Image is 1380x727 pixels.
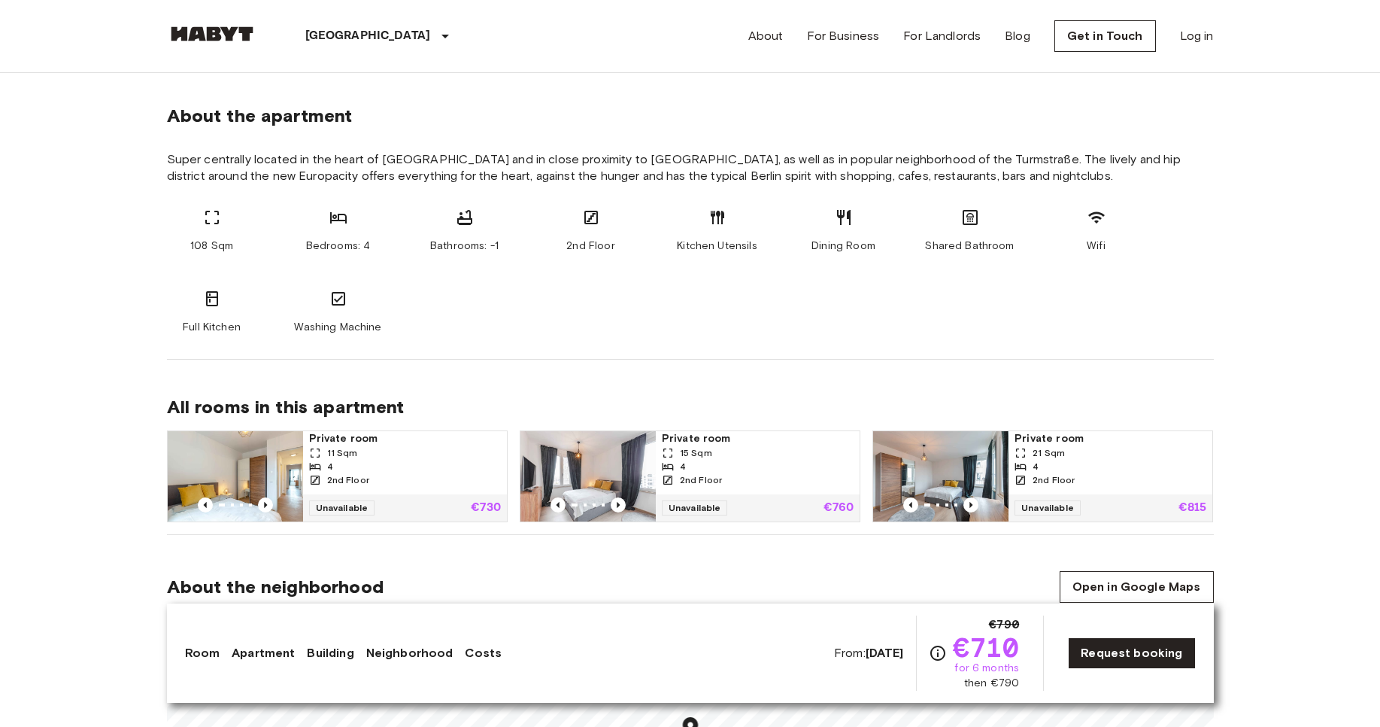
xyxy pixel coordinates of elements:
[566,239,614,254] span: 2nd Floor
[680,473,722,487] span: 2nd Floor
[1180,27,1214,45] a: Log in
[866,646,904,660] b: [DATE]
[823,502,854,514] p: €760
[167,26,257,41] img: Habyt
[167,396,1214,418] span: All rooms in this apartment
[903,497,918,513] button: Previous image
[873,431,1008,522] img: Marketing picture of unit DE-01-006-003-01HF
[185,644,220,662] a: Room
[680,460,686,473] span: 4
[811,239,875,254] span: Dining Room
[327,473,369,487] span: 2nd Floor
[903,27,981,45] a: For Landlords
[1068,637,1195,669] a: Request booking
[748,27,784,45] a: About
[168,431,303,522] img: Marketing picture of unit DE-01-006-003-04HF
[309,500,375,516] span: Unavailable
[550,497,566,513] button: Previous image
[1087,239,1106,254] span: Wifi
[167,576,384,598] span: About the neighborhood
[1178,502,1207,514] p: €815
[327,446,358,460] span: 11 Sqm
[167,151,1214,184] span: Super centrally located in the heart of [GEOGRAPHIC_DATA] and in close proximity to [GEOGRAPHIC_D...
[1060,571,1214,603] a: Open in Google Maps
[465,644,502,662] a: Costs
[327,460,333,473] span: 4
[953,634,1020,661] span: €710
[294,320,381,335] span: Washing Machine
[662,431,854,446] span: Private room
[366,644,453,662] a: Neighborhood
[677,239,757,254] span: Kitchen Utensils
[471,502,501,514] p: €730
[680,446,712,460] span: 15 Sqm
[430,239,499,254] span: Bathrooms: -1
[963,497,978,513] button: Previous image
[964,676,1019,691] span: then €790
[954,661,1019,676] span: for 6 months
[307,644,353,662] a: Building
[520,430,860,522] a: Marketing picture of unit DE-01-006-003-02HFPrevious imagePrevious imagePrivate room15 Sqm42nd Fl...
[925,239,1014,254] span: Shared Bathroom
[611,497,626,513] button: Previous image
[520,431,656,522] img: Marketing picture of unit DE-01-006-003-02HF
[190,239,233,254] span: 108 Sqm
[306,239,371,254] span: Bedrooms: 4
[183,320,241,335] span: Full Kitchen
[662,500,728,516] span: Unavailable
[872,430,1213,522] a: Marketing picture of unit DE-01-006-003-01HFPrevious imagePrevious imagePrivate room21 Sqm42nd Fl...
[258,497,273,513] button: Previous image
[232,644,295,662] a: Apartment
[167,105,353,127] span: About the apartment
[807,27,879,45] a: For Business
[167,430,508,522] a: Marketing picture of unit DE-01-006-003-04HFPrevious imagePrevious imagePrivate room11 Sqm42nd Fl...
[1005,27,1030,45] a: Blog
[305,27,431,45] p: [GEOGRAPHIC_DATA]
[834,645,904,662] span: From:
[1033,460,1039,473] span: 4
[1015,500,1081,516] span: Unavailable
[1033,473,1075,487] span: 2nd Floor
[1015,431,1206,446] span: Private room
[1033,446,1065,460] span: 21 Sqm
[989,616,1020,634] span: €790
[929,644,947,662] svg: Check cost overview for full price breakdown. Please note that discounts apply to new joiners onl...
[198,497,213,513] button: Previous image
[1054,20,1156,52] a: Get in Touch
[309,431,501,446] span: Private room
